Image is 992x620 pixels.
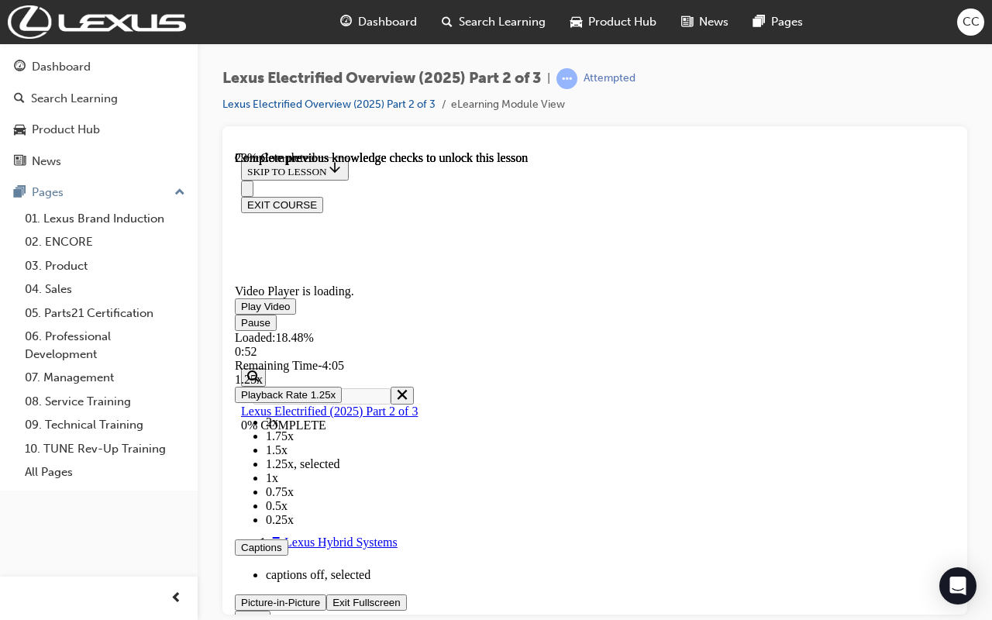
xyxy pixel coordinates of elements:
[31,90,118,108] div: Search Learning
[32,153,61,170] div: News
[6,178,191,207] button: Pages
[19,460,191,484] a: All Pages
[8,5,186,39] img: Trak
[14,123,26,137] span: car-icon
[358,13,417,31] span: Dashboard
[32,58,91,76] div: Dashboard
[340,12,352,32] span: guage-icon
[19,366,191,390] a: 07. Management
[558,6,669,38] a: car-iconProduct Hub
[6,84,191,113] a: Search Learning
[442,12,453,32] span: search-icon
[451,96,565,114] li: eLearning Module View
[174,183,185,203] span: up-icon
[19,230,191,254] a: 02. ENCORE
[19,301,191,325] a: 05. Parts21 Certification
[771,13,803,31] span: Pages
[6,115,191,144] a: Product Hub
[328,6,429,38] a: guage-iconDashboard
[963,13,980,31] span: CC
[6,53,191,81] a: Dashboard
[6,147,191,176] a: News
[939,567,976,604] div: Open Intercom Messenger
[741,6,815,38] a: pages-iconPages
[753,12,765,32] span: pages-icon
[170,589,182,608] span: prev-icon
[222,98,436,111] a: Lexus Electrified Overview (2025) Part 2 of 3
[459,13,546,31] span: Search Learning
[14,155,26,169] span: news-icon
[19,254,191,278] a: 03. Product
[588,13,656,31] span: Product Hub
[14,60,26,74] span: guage-icon
[19,325,191,366] a: 06. Professional Development
[19,413,191,437] a: 09. Technical Training
[957,9,984,36] button: CC
[429,6,558,38] a: search-iconSearch Learning
[32,184,64,201] div: Pages
[19,437,191,461] a: 10. TUNE Rev-Up Training
[556,68,577,89] span: learningRecordVerb_ATTEMPT-icon
[19,277,191,301] a: 04. Sales
[584,71,635,86] div: Attempted
[547,70,550,88] span: |
[570,12,582,32] span: car-icon
[14,92,25,106] span: search-icon
[19,390,191,414] a: 08. Service Training
[699,13,728,31] span: News
[19,207,191,231] a: 01. Lexus Brand Induction
[222,70,541,88] span: Lexus Electrified Overview (2025) Part 2 of 3
[32,121,100,139] div: Product Hub
[14,186,26,200] span: pages-icon
[6,50,191,178] button: DashboardSearch LearningProduct HubNews
[681,12,693,32] span: news-icon
[669,6,741,38] a: news-iconNews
